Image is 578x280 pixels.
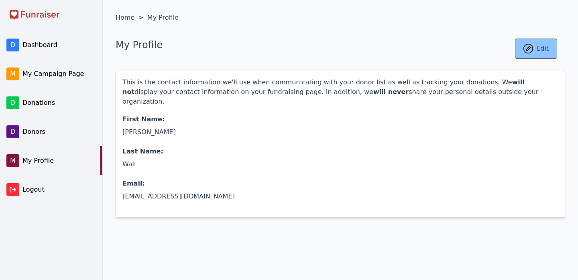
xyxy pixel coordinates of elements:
[122,78,552,106] p: This is the contact information we'll use when communicating with your donor list as well as trac...
[22,69,94,79] span: My Campaign Page
[22,40,94,50] span: Dashboard
[116,13,565,26] nav: Breadcrumb
[122,114,552,124] span: First Name:
[6,125,19,138] span: D
[373,88,409,96] span: will never
[22,156,94,166] span: My Profile
[22,98,94,108] span: Donations
[122,147,552,156] span: Last Name:
[6,67,19,80] span: M
[116,13,136,26] a: Home
[122,128,176,136] span: [PERSON_NAME]
[22,127,94,137] span: Donors
[515,39,557,59] a: Edit
[6,39,19,51] span: D
[116,39,515,51] h1: My Profile
[122,179,552,188] span: Email:
[138,14,143,21] span: >
[146,13,180,26] span: My Profile
[22,185,96,194] span: Logout
[122,160,136,168] span: Wall
[122,192,235,200] span: [EMAIL_ADDRESS][DOMAIN_NAME]
[10,10,59,21] img: Funraiser logo
[6,154,19,167] span: M
[6,96,19,109] span: D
